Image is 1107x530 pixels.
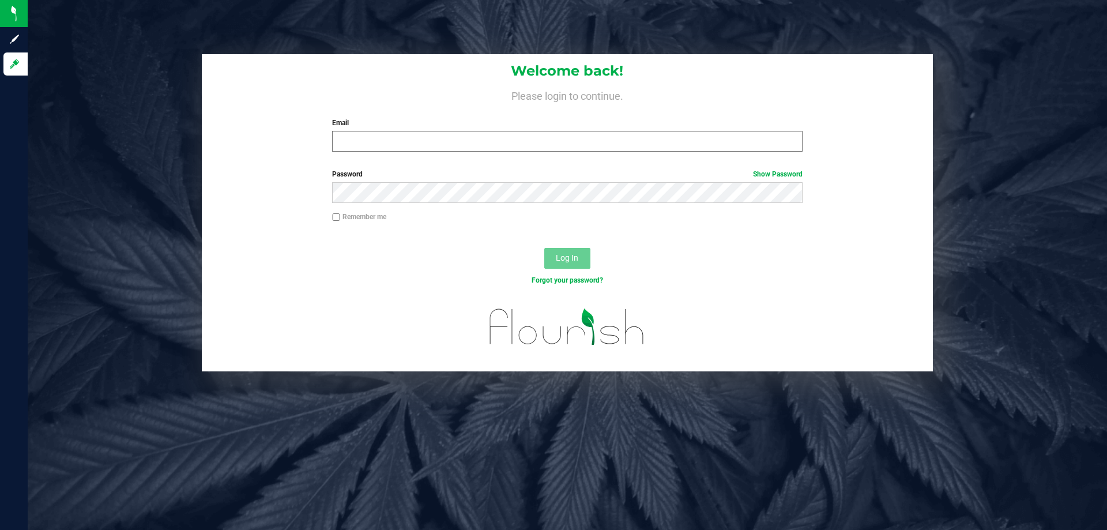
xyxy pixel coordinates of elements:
[332,118,802,128] label: Email
[556,253,578,262] span: Log In
[332,213,340,221] input: Remember me
[544,248,590,269] button: Log In
[332,212,386,222] label: Remember me
[202,63,933,78] h1: Welcome back!
[476,298,658,356] img: flourish_logo.svg
[202,88,933,102] h4: Please login to continue.
[332,170,363,178] span: Password
[9,58,20,70] inline-svg: Log in
[532,276,603,284] a: Forgot your password?
[753,170,803,178] a: Show Password
[9,33,20,45] inline-svg: Sign up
